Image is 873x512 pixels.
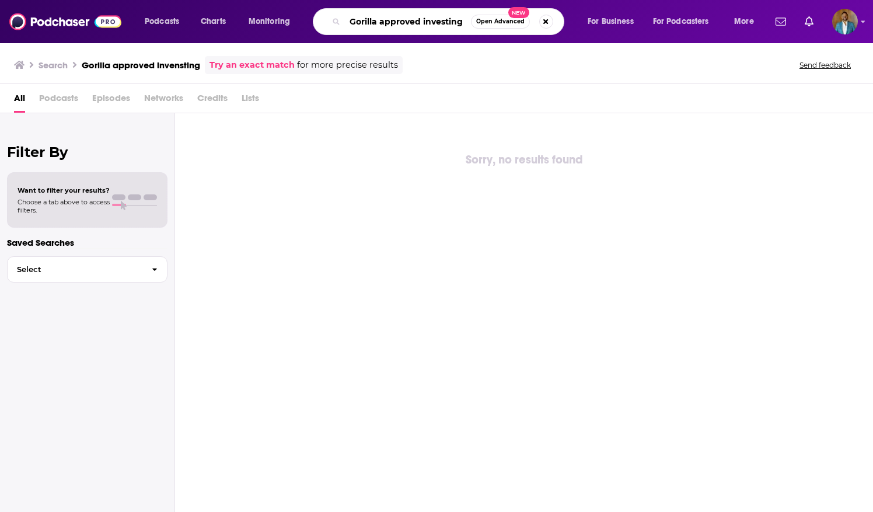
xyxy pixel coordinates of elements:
[579,12,648,31] button: open menu
[9,11,121,33] img: Podchaser - Follow, Share and Rate Podcasts
[645,12,726,31] button: open menu
[7,256,167,283] button: Select
[324,8,575,35] div: Search podcasts, credits, & more...
[137,12,194,31] button: open menu
[508,7,529,18] span: New
[18,186,110,194] span: Want to filter your results?
[7,144,167,161] h2: Filter By
[7,237,167,248] p: Saved Searches
[471,15,530,29] button: Open AdvancedNew
[197,89,228,113] span: Credits
[726,12,769,31] button: open menu
[832,9,858,34] button: Show profile menu
[249,13,290,30] span: Monitoring
[144,89,183,113] span: Networks
[92,89,130,113] span: Episodes
[193,12,233,31] a: Charts
[800,12,818,32] a: Show notifications dropdown
[175,151,873,169] div: Sorry, no results found
[240,12,305,31] button: open menu
[82,60,200,71] h3: Gorilla approved invensting
[345,12,471,31] input: Search podcasts, credits, & more...
[201,13,226,30] span: Charts
[297,58,398,72] span: for more precise results
[18,198,110,214] span: Choose a tab above to access filters.
[832,9,858,34] img: User Profile
[476,19,525,25] span: Open Advanced
[39,89,78,113] span: Podcasts
[771,12,791,32] a: Show notifications dropdown
[653,13,709,30] span: For Podcasters
[796,60,854,70] button: Send feedback
[209,58,295,72] a: Try an exact match
[39,60,68,71] h3: Search
[588,13,634,30] span: For Business
[8,266,142,273] span: Select
[14,89,25,113] a: All
[242,89,259,113] span: Lists
[832,9,858,34] span: Logged in as smortier42491
[734,13,754,30] span: More
[145,13,179,30] span: Podcasts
